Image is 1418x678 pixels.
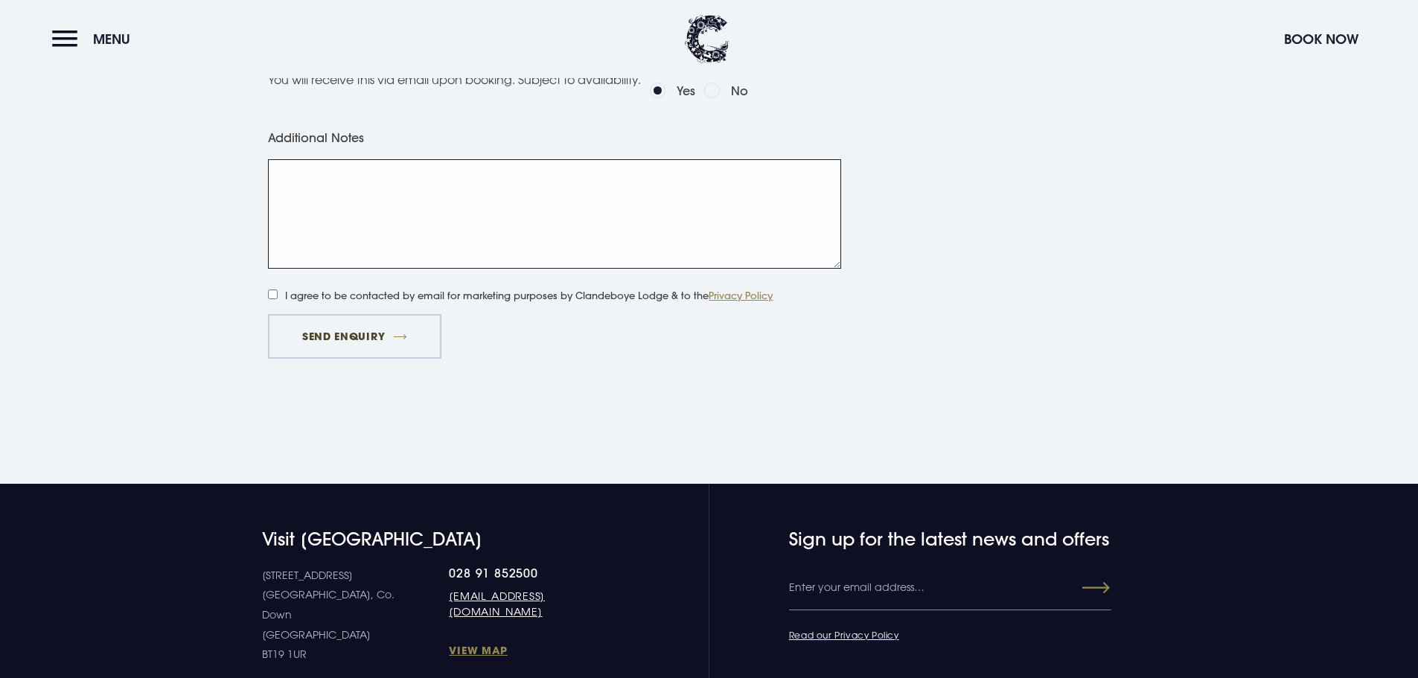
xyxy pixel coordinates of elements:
[262,528,613,550] h4: Visit [GEOGRAPHIC_DATA]
[262,566,450,665] p: [STREET_ADDRESS] [GEOGRAPHIC_DATA], Co. Down [GEOGRAPHIC_DATA] BT19 1UR
[268,314,441,359] button: Send Enquiry
[731,80,748,101] label: No
[449,588,612,619] a: [EMAIL_ADDRESS][DOMAIN_NAME]
[709,289,773,301] a: Privacy Policy
[789,528,1053,550] h4: Sign up for the latest news and offers
[268,127,841,148] label: Additional Notes
[449,566,612,581] a: 028 91 852500
[789,566,1111,610] input: Enter your email address…
[1277,23,1366,55] button: Book Now
[677,80,695,101] label: Yes
[268,68,641,91] p: You will receive this via email upon booking. Subject to availability.
[52,23,138,55] button: Menu
[789,629,899,641] a: Read our Privacy Policy
[685,15,729,63] img: Clandeboye Lodge
[449,643,612,657] a: View Map
[93,31,130,48] span: Menu
[1056,575,1110,601] button: Submit
[268,284,773,304] label: I agree to be contacted by email for marketing purposes by Clandeboye Lodge & to the
[268,290,278,299] input: I agree to be contacted by email for marketing purposes by Clandeboye Lodge & to thePrivacy Policy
